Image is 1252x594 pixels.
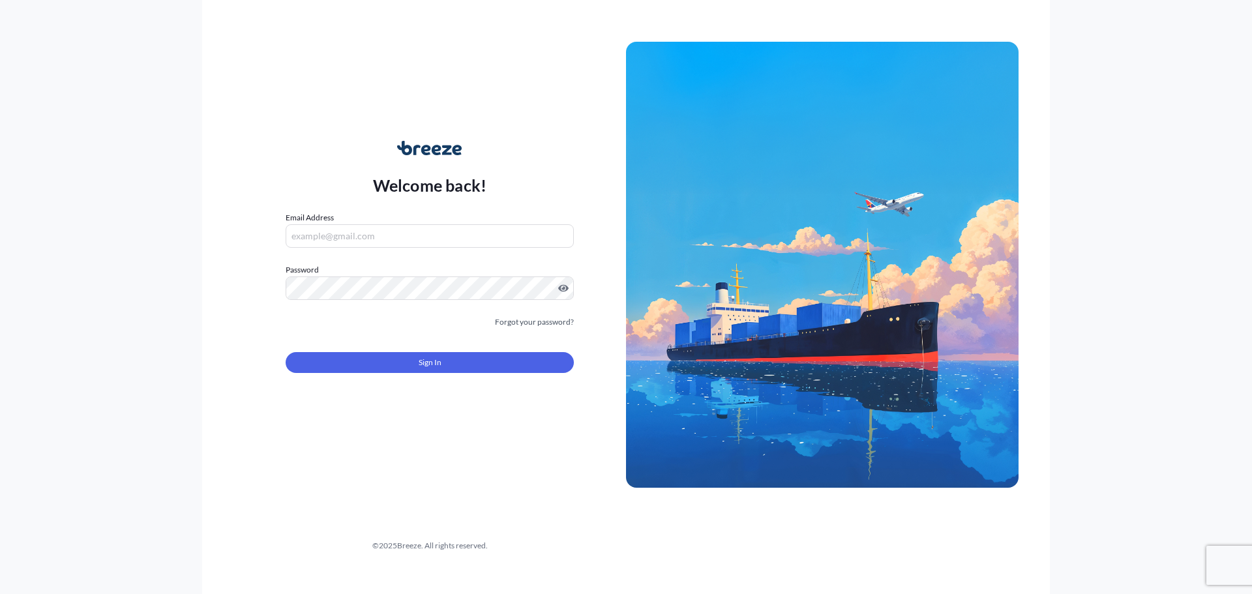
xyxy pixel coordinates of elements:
img: Ship illustration [626,42,1019,488]
a: Forgot your password? [495,316,574,329]
button: Sign In [286,352,574,373]
div: © 2025 Breeze. All rights reserved. [233,539,626,552]
span: Sign In [419,356,441,369]
label: Password [286,263,574,276]
button: Show password [558,283,569,293]
label: Email Address [286,211,334,224]
p: Welcome back! [373,175,487,196]
input: example@gmail.com [286,224,574,248]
